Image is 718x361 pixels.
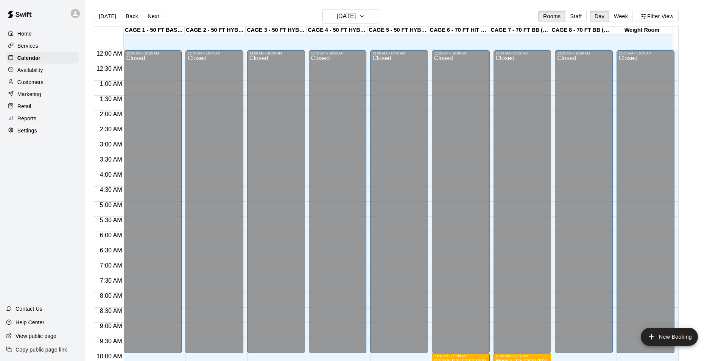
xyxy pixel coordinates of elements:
[98,293,124,299] span: 8:00 AM
[95,353,124,359] span: 10:00 AM
[555,50,613,353] div: 12:00 AM – 10:00 AM: Closed
[538,11,565,22] button: Rooms
[372,55,426,356] div: Closed
[98,308,124,314] span: 8:30 AM
[94,11,121,22] button: [DATE]
[370,50,428,353] div: 12:00 AM – 10:00 AM: Closed
[17,54,40,62] p: Calendar
[124,50,182,353] div: 12:00 AM – 10:00 AM: Closed
[311,55,364,356] div: Closed
[17,42,38,50] p: Services
[434,51,487,55] div: 12:00 AM – 10:00 AM
[6,89,79,100] a: Marketing
[428,27,489,34] div: CAGE 6 - 70 FT HIT TRAX
[98,187,124,193] span: 4:30 AM
[98,277,124,284] span: 7:30 AM
[98,96,124,102] span: 1:30 AM
[98,81,124,87] span: 1:00 AM
[98,111,124,117] span: 2:00 AM
[368,27,428,34] div: CAGE 5 - 50 FT HYBRID SB/BB
[16,319,44,326] p: Help Center
[432,50,490,353] div: 12:00 AM – 10:00 AM: Closed
[98,247,124,254] span: 6:30 AM
[496,55,549,356] div: Closed
[6,101,79,112] a: Retail
[434,354,487,358] div: 10:00 AM – 11:30 AM
[6,113,79,124] a: Reports
[16,346,67,353] p: Copy public page link
[6,52,79,64] a: Calendar
[95,50,124,57] span: 12:00 AM
[17,127,37,134] p: Settings
[641,328,698,346] button: add
[98,126,124,132] span: 2:30 AM
[247,50,305,353] div: 12:00 AM – 10:00 AM: Closed
[246,27,307,34] div: CAGE 3 - 50 FT HYBRID BB/SB
[6,28,79,39] a: Home
[98,323,124,329] span: 9:00 AM
[95,65,124,72] span: 12:30 AM
[550,27,611,34] div: CAGE 8 - 70 FT BB (w/ pitching mound)
[98,338,124,344] span: 9:30 AM
[336,11,356,22] h6: [DATE]
[617,50,674,353] div: 12:00 AM – 10:00 AM: Closed
[611,27,672,34] div: Weight Room
[489,27,550,34] div: CAGE 7 - 70 FT BB (w/ pitching mound)
[494,50,551,353] div: 12:00 AM – 10:00 AM: Closed
[126,55,179,356] div: Closed
[188,51,241,55] div: 12:00 AM – 10:00 AM
[565,11,587,22] button: Staff
[249,55,303,356] div: Closed
[126,51,179,55] div: 12:00 AM – 10:00 AM
[6,64,79,76] a: Availability
[322,9,379,23] button: [DATE]
[619,51,672,55] div: 12:00 AM – 10:00 AM
[17,115,36,122] p: Reports
[17,30,32,37] p: Home
[311,51,364,55] div: 12:00 AM – 10:00 AM
[16,332,56,340] p: View public page
[98,171,124,178] span: 4:00 AM
[307,27,368,34] div: CAGE 4 - 50 FT HYBRID BB/SB
[188,55,241,356] div: Closed
[590,11,609,22] button: Day
[98,232,124,238] span: 6:00 AM
[124,27,185,34] div: CAGE 1 - 50 FT BASEBALL w/ Auto Feeder
[434,55,487,356] div: Closed
[17,66,43,74] p: Availability
[98,217,124,223] span: 5:30 AM
[17,90,41,98] p: Marketing
[185,27,246,34] div: CAGE 2 - 50 FT HYBRID BB/SB
[17,103,31,110] p: Retail
[609,11,633,22] button: Week
[309,50,367,353] div: 12:00 AM – 10:00 AM: Closed
[143,11,164,22] button: Next
[249,51,303,55] div: 12:00 AM – 10:00 AM
[619,55,672,356] div: Closed
[185,50,243,353] div: 12:00 AM – 10:00 AM: Closed
[6,125,79,136] a: Settings
[6,76,79,88] a: Customers
[636,11,678,22] button: Filter View
[6,40,79,51] a: Services
[98,202,124,208] span: 5:00 AM
[496,354,549,358] div: 10:00 AM – 11:30 AM
[496,51,549,55] div: 12:00 AM – 10:00 AM
[98,262,124,269] span: 7:00 AM
[17,78,44,86] p: Customers
[98,156,124,163] span: 3:30 AM
[557,55,611,356] div: Closed
[372,51,426,55] div: 12:00 AM – 10:00 AM
[16,305,42,313] p: Contact Us
[557,51,611,55] div: 12:00 AM – 10:00 AM
[121,11,143,22] button: Back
